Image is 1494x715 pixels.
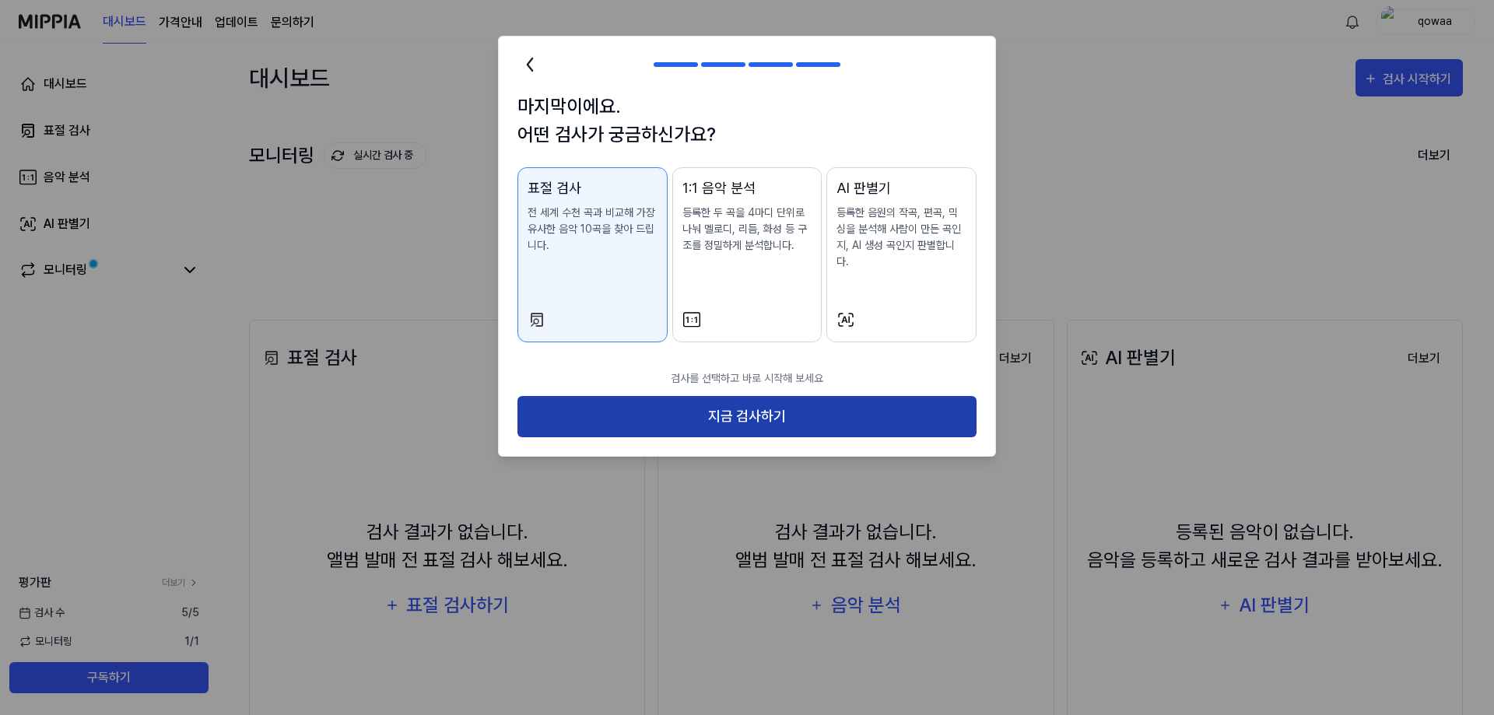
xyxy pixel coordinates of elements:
div: 표절 검사 [528,177,658,198]
button: 표절 검사전 세계 수천 곡과 비교해 가장 유사한 음악 10곡을 찾아 드립니다. [517,167,668,342]
div: 1:1 음악 분석 [682,177,812,198]
div: AI 판별기 [836,177,966,198]
p: 검사를 선택하고 바로 시작해 보세요 [517,361,977,396]
h1: 마지막이에요. 어떤 검사가 궁금하신가요? [517,93,977,149]
button: 1:1 음악 분석등록한 두 곡을 4마디 단위로 나눠 멜로디, 리듬, 화성 등 구조를 정밀하게 분석합니다. [672,167,822,342]
p: 전 세계 수천 곡과 비교해 가장 유사한 음악 10곡을 찾아 드립니다. [528,205,658,254]
button: 지금 검사하기 [517,396,977,437]
button: AI 판별기등록한 음원의 작곡, 편곡, 믹싱을 분석해 사람이 만든 곡인지, AI 생성 곡인지 판별합니다. [826,167,977,342]
p: 등록한 음원의 작곡, 편곡, 믹싱을 분석해 사람이 만든 곡인지, AI 생성 곡인지 판별합니다. [836,205,966,270]
p: 등록한 두 곡을 4마디 단위로 나눠 멜로디, 리듬, 화성 등 구조를 정밀하게 분석합니다. [682,205,812,254]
